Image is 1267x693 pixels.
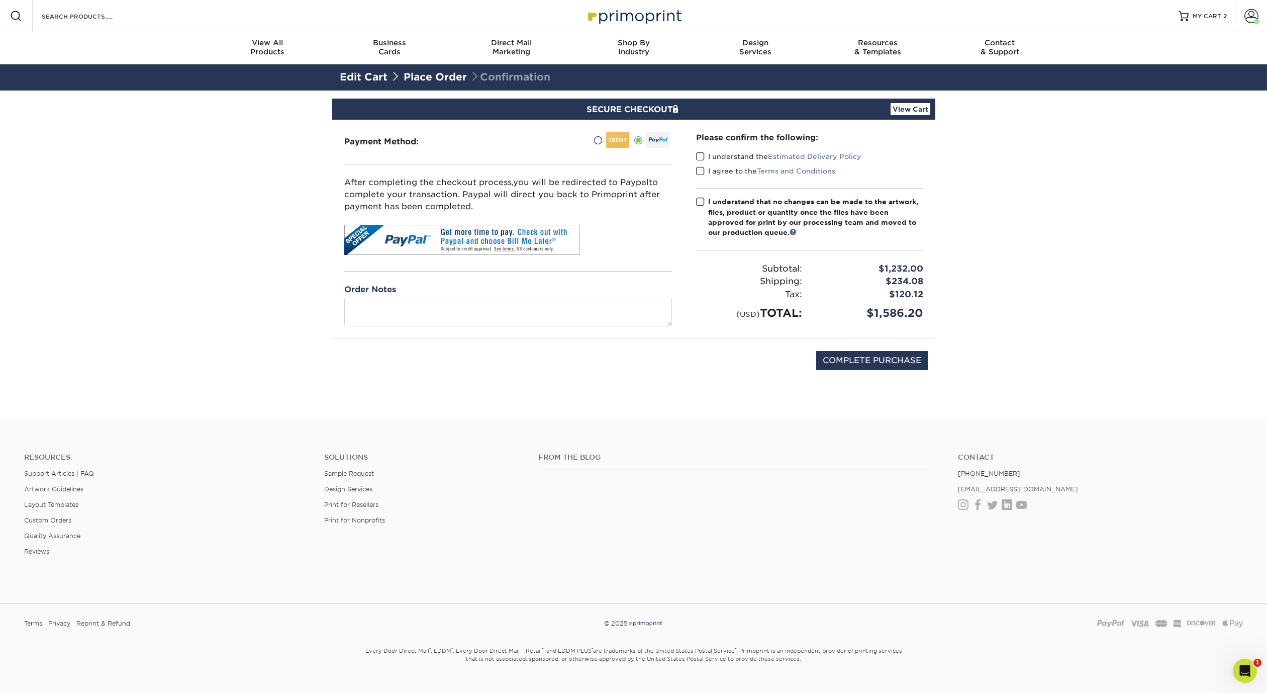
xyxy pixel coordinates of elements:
div: Services [695,38,817,56]
a: Shop ByIndustry [572,32,695,64]
div: I understand that no changes can be made to the artwork, files, product or quantity once the file... [708,197,923,238]
span: you will be redirected to Paypal [513,178,649,187]
span: 2 [1223,13,1227,20]
div: $120.12 [810,288,931,301]
a: Artwork Guidelines [24,485,83,493]
div: Industry [572,38,695,56]
div: Shipping: [689,275,810,288]
a: Quality Assurance [24,532,80,540]
h4: Resources [24,453,309,462]
a: Layout Templates [24,501,78,508]
sup: ® [735,647,736,652]
sup: ® [592,647,593,652]
sup: ® [451,647,453,652]
h4: Solutions [324,453,523,462]
a: Estimated Delivery Policy [768,152,861,160]
a: BusinessCards [328,32,450,64]
div: Please confirm the following: [696,132,923,143]
img: Primoprint [583,5,684,27]
div: & Support [939,38,1061,56]
span: Shop By [572,38,695,47]
a: Terms and Conditions [757,167,835,175]
a: Reviews [24,548,49,555]
a: Contact [958,453,1243,462]
span: Contact [939,38,1061,47]
a: Design Services [324,485,372,493]
a: [EMAIL_ADDRESS][DOMAIN_NAME] [958,485,1078,493]
a: Privacy [48,616,70,631]
input: SEARCH PRODUCTS..... [41,10,139,22]
sup: ® [542,647,543,652]
a: Resources& Templates [817,32,939,64]
a: Reprint & Refund [76,616,130,631]
a: Print for Nonprofits [324,516,385,524]
div: © 2025 [428,616,839,631]
a: Place Order [404,71,467,83]
img: Bill Me Later [344,225,579,255]
div: $1,586.20 [810,305,931,321]
span: Confirmation [470,71,550,83]
span: 1 [1253,659,1261,667]
div: Products [207,38,329,56]
div: $1,232.00 [810,263,931,276]
a: Contact& Support [939,32,1061,64]
h3: Payment Method: [344,137,443,146]
div: & Templates [817,38,939,56]
img: DigiCert Secured Site Seal [340,351,390,381]
a: Support Articles | FAQ [24,470,94,477]
div: $234.08 [810,275,931,288]
a: View AllProducts [207,32,329,64]
sup: ® [429,647,431,652]
span: View All [207,38,329,47]
a: View Cart [891,103,930,115]
span: Direct Mail [450,38,572,47]
label: I agree to the [696,166,835,176]
h4: From the Blog [538,453,931,462]
small: (USD) [736,310,760,318]
div: Tax: [689,288,810,301]
div: Cards [328,38,450,56]
a: [PHONE_NUMBER] [958,470,1020,477]
img: Primoprint [628,620,663,627]
input: COMPLETE PURCHASE [816,351,928,370]
a: Direct MailMarketing [450,32,572,64]
a: Terms [24,616,42,631]
label: Order Notes [344,284,396,296]
small: Every Door Direct Mail , EDDM , Every Door Direct Mail – Retail , and EDDM PLUS are trademarks of... [340,643,928,687]
label: I understand the [696,151,861,161]
span: MY CART [1193,12,1221,21]
a: DesignServices [695,32,817,64]
div: Marketing [450,38,572,56]
a: Print for Resellers [324,501,378,508]
iframe: Intercom live chat [1233,659,1257,683]
span: Resources [817,38,939,47]
span: SECURE CHECKOUT [587,105,681,114]
div: TOTAL: [689,305,810,321]
div: Subtotal: [689,263,810,276]
a: Edit Cart [340,71,387,83]
a: Custom Orders [24,516,71,524]
div: After completing the checkout process, to complete your transaction. Paypal will direct you back ... [344,177,672,213]
span: Design [695,38,817,47]
a: Sample Request [324,470,374,477]
span: Business [328,38,450,47]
